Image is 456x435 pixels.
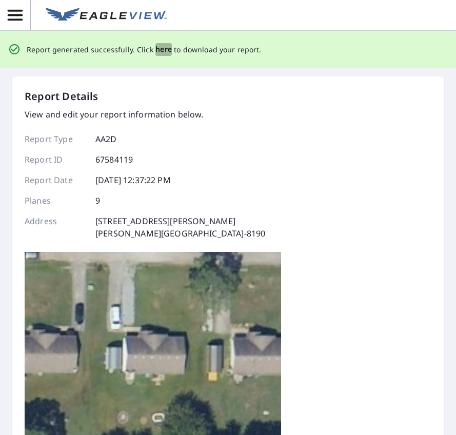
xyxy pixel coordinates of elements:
p: Report generated successfully. Click to download your report. [27,43,262,56]
p: [STREET_ADDRESS][PERSON_NAME] [PERSON_NAME][GEOGRAPHIC_DATA]-8190 [95,215,265,240]
p: AA2D [95,133,117,145]
p: Report ID [25,153,86,166]
a: EV Logo [39,2,173,29]
p: [DATE] 12:37:22 PM [95,174,171,186]
button: here [155,43,172,56]
p: 9 [95,194,100,207]
p: Report Date [25,174,86,186]
p: Report Type [25,133,86,145]
p: Report Details [25,89,98,104]
img: EV Logo [46,8,167,23]
p: 67584119 [95,153,133,166]
p: Planes [25,194,86,207]
p: Address [25,215,86,240]
p: View and edit your report information below. [25,108,265,121]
